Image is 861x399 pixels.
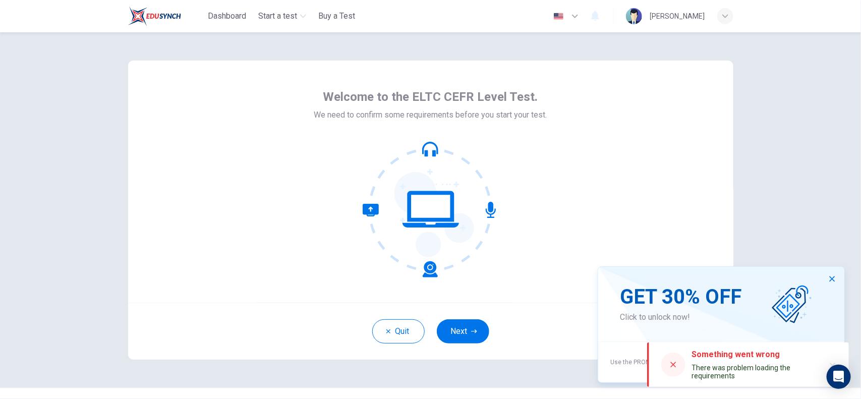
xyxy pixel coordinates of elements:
div: Something went wrong [692,349,817,361]
img: ELTC logo [128,6,181,26]
span: Dashboard [208,10,246,22]
div: [PERSON_NAME] [650,10,705,22]
img: en [552,13,565,20]
span: We need to confirm some requirements before you start your test. [314,109,547,121]
img: Profile picture [626,8,642,24]
button: Dashboard [204,7,250,25]
button: Buy a Test [314,7,359,25]
span: GET 30% OFF [620,285,741,309]
span: Use the PROMOCODE [610,356,671,368]
span: Start a test [258,10,297,22]
span: Buy a Test [318,10,355,22]
button: Next [437,319,489,344]
span: Click to unlock now! [620,311,741,323]
span: Welcome to the ELTC CEFR Level Test. [323,89,538,105]
a: ELTC logo [128,6,204,26]
button: Start a test [254,7,310,25]
button: Quit [372,319,425,344]
span: There was problem loading the requirements [692,364,790,380]
div: Open Intercom Messenger [827,365,851,389]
